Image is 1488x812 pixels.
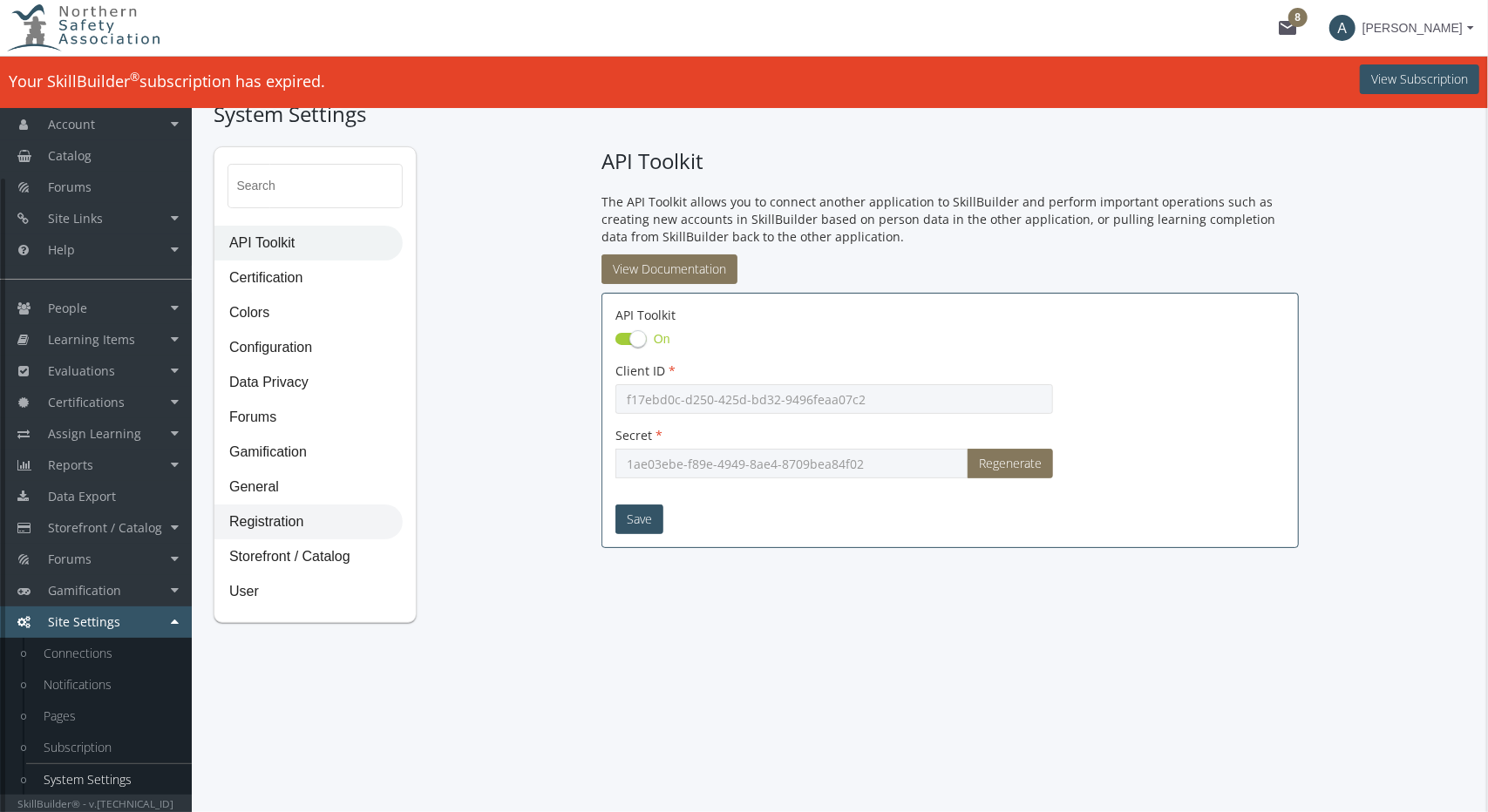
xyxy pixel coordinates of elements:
span: General [215,470,402,505]
span: Your SkillBuilder subscription has expired. [9,71,325,91]
a: Notifications [26,669,192,700]
span: Site Settings [48,613,120,630]
span: On [654,332,670,346]
button: View Subscription [1360,64,1479,94]
span: Certification [215,261,402,296]
span: Account [48,116,95,132]
small: SkillBuilder® - v.[TECHNICAL_ID] [18,796,174,810]
span: Help [48,241,75,258]
span: Registration [215,505,402,540]
span: Colors [215,296,402,331]
span: Assign Learning [48,425,141,442]
h1: API Toolkit [601,146,1299,176]
span: Catalog [48,147,92,164]
span: Learning Items [48,331,135,348]
span: Forums [48,551,92,567]
a: View Documentation [601,254,737,284]
sup: ® [130,69,139,85]
span: A [1329,15,1356,41]
button: Save [615,504,663,534]
label: API Toolkit [615,307,676,324]
span: Configuration [215,331,402,366]
a: Connections [26,638,192,669]
span: Evaluations [48,362,115,379]
label: Client ID [615,362,676,380]
span: Site Links [48,210,103,227]
p: The API Toolkit allows you to connect another application to SkillBuilder and perform important o... [601,193,1299,246]
span: Forums [215,401,402,436]
span: Certifications [48,394,125,410]
span: Storefront / Catalog [48,519,162,536]
span: Reports [48,457,93,473]
span: User [215,575,402,610]
label: Secret [615,427,662,444]
span: Data Privacy [215,366,402,401]
button: Regenerate [968,449,1053,478]
mat-icon: mail [1277,17,1298,38]
span: Gamification [215,436,402,470]
a: Subscription [26,732,192,763]
a: System Settings [26,764,192,795]
span: Gamification [48,582,121,599]
span: People [48,300,87,316]
span: [PERSON_NAME] [1362,12,1463,44]
a: Pages [26,700,192,732]
h1: System Settings [214,99,1466,129]
span: Data Export [48,488,116,504]
span: Storefront / Catalog [215,540,402,575]
span: Forums [48,179,92,195]
span: API Toolkit [215,227,402,261]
